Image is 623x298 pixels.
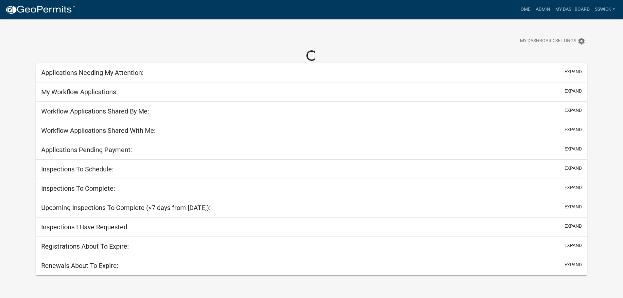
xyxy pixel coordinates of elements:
[41,127,156,134] h5: Workflow Applications Shared With Me:
[564,242,582,249] button: expand
[592,3,618,16] a: sswick
[578,37,585,45] i: settings
[564,261,582,268] button: expand
[41,88,118,96] h5: My Workflow Applications:
[533,3,553,16] a: Admin
[564,184,582,191] button: expand
[41,146,132,154] h5: Applications Pending Payment:
[41,204,211,212] h5: Upcoming Inspections To Complete (<7 days from [DATE]):
[564,68,582,75] button: expand
[564,146,582,152] button: expand
[564,107,582,114] button: expand
[564,88,582,95] button: expand
[564,203,582,210] button: expand
[515,3,533,16] a: Home
[564,223,582,230] button: expand
[553,3,592,16] a: My Dashboard
[41,184,115,192] h5: Inspections To Complete:
[41,223,129,231] h5: Inspections I Have Requested:
[41,107,149,115] h5: Workflow Applications Shared By Me:
[41,69,144,77] h5: Applications Needing My Attention:
[41,262,118,270] h5: Renewals About To Expire:
[41,165,113,173] h5: Inspections To Schedule:
[520,37,576,45] span: My Dashboard Settings
[515,35,591,47] button: My Dashboard Settingssettings
[564,126,582,133] button: expand
[41,242,129,250] h5: Registrations About To Expire:
[564,165,582,172] button: expand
